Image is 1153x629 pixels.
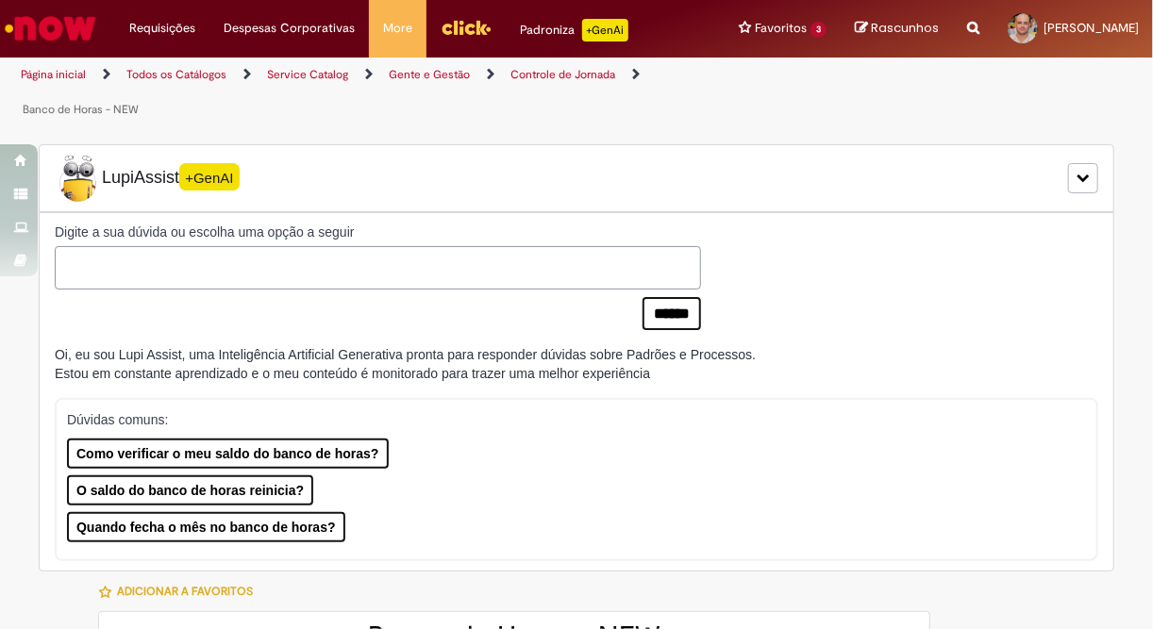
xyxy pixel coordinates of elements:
span: Rascunhos [871,19,939,37]
span: Adicionar a Favoritos [117,584,253,599]
button: Adicionar a Favoritos [98,571,263,611]
a: Service Catalog [267,67,348,82]
img: Lupi [55,155,102,202]
span: Favoritos [755,19,807,38]
a: Controle de Jornada [510,67,615,82]
button: Como verificar o meu saldo do banco de horas? [67,439,389,469]
a: Todos os Catálogos [126,67,226,82]
img: ServiceNow [2,9,99,47]
span: +GenAI [179,163,240,190]
button: Quando fecha o mês no banco de horas? [67,512,345,542]
a: Rascunhos [855,20,939,38]
img: click_logo_yellow_360x200.png [441,13,492,41]
span: [PERSON_NAME] [1044,20,1139,36]
label: Digite a sua dúvida ou escolha uma opção a seguir [55,223,701,241]
span: 3 [810,22,827,38]
button: O saldo do banco de horas reinicia? [67,475,313,505]
span: More [383,19,412,38]
p: +GenAi [582,19,628,41]
div: LupiLupiAssist+GenAI [39,144,1114,212]
a: Gente e Gestão [389,67,470,82]
span: LupiAssist [55,155,240,202]
span: Despesas Corporativas [224,19,355,38]
a: Banco de Horas - NEW [23,102,139,117]
div: Padroniza [520,19,628,41]
ul: Trilhas de página [14,58,755,127]
div: Oi, eu sou Lupi Assist, uma Inteligência Artificial Generativa pronta para responder dúvidas sobr... [55,345,756,383]
span: Requisições [129,19,195,38]
p: Dúvidas comuns: [67,410,1074,429]
a: Página inicial [21,67,86,82]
